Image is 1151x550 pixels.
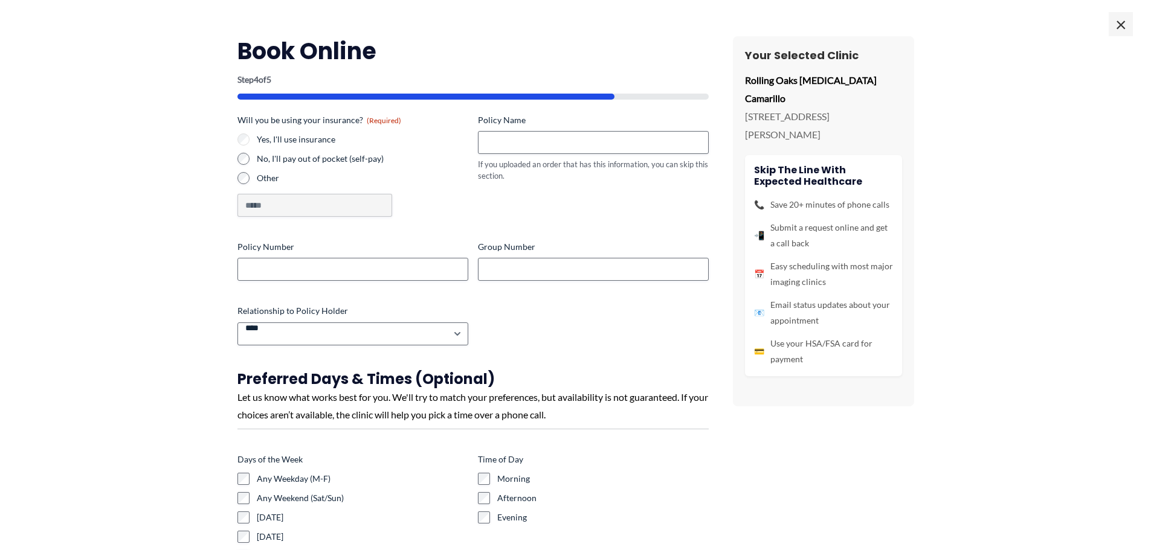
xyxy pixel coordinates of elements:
label: [DATE] [257,511,468,523]
legend: Will you be using your insurance? [237,114,401,126]
p: [STREET_ADDRESS][PERSON_NAME] [745,107,902,143]
div: If you uploaded an order that has this information, you can skip this section. [478,159,709,181]
label: Any Weekday (M-F) [257,473,468,485]
label: Group Number [478,241,709,253]
h2: Book Online [237,36,709,66]
span: 5 [266,74,271,85]
li: Email status updates about your appointment [754,297,893,328]
li: Use your HSA/FSA card for payment [754,336,893,367]
input: Other Choice, please specify [237,194,392,217]
label: Evening [497,511,709,523]
label: Policy Name [478,114,709,126]
h4: Skip the line with Expected Healthcare [754,164,893,187]
legend: Days of the Week [237,453,303,465]
label: Any Weekend (Sat/Sun) [257,492,468,504]
li: Submit a request online and get a call back [754,220,893,251]
label: Morning [497,473,709,485]
label: Afternoon [497,492,709,504]
label: Policy Number [237,241,468,253]
div: Let us know what works best for you. We'll try to match your preferences, but availability is not... [237,388,709,424]
li: Save 20+ minutes of phone calls [754,197,893,213]
span: 💳 [754,344,764,359]
label: Yes, I'll use insurance [257,133,468,145]
span: 📧 [754,305,764,321]
p: Step of [237,75,709,84]
h3: Preferred Days & Times (Optional) [237,369,709,388]
span: 📅 [754,266,764,282]
span: (Required) [367,116,401,125]
legend: Time of Day [478,453,523,465]
span: 📞 [754,197,764,213]
li: Easy scheduling with most major imaging clinics [754,258,893,290]
label: Other [257,172,468,184]
p: Rolling Oaks [MEDICAL_DATA] Camarillo [745,71,902,107]
h3: Your Selected Clinic [745,48,902,62]
span: 4 [254,74,259,85]
label: [DATE] [257,531,468,543]
label: No, I'll pay out of pocket (self-pay) [257,153,468,165]
span: 📲 [754,228,764,243]
span: × [1109,12,1133,36]
label: Relationship to Policy Holder [237,305,468,317]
